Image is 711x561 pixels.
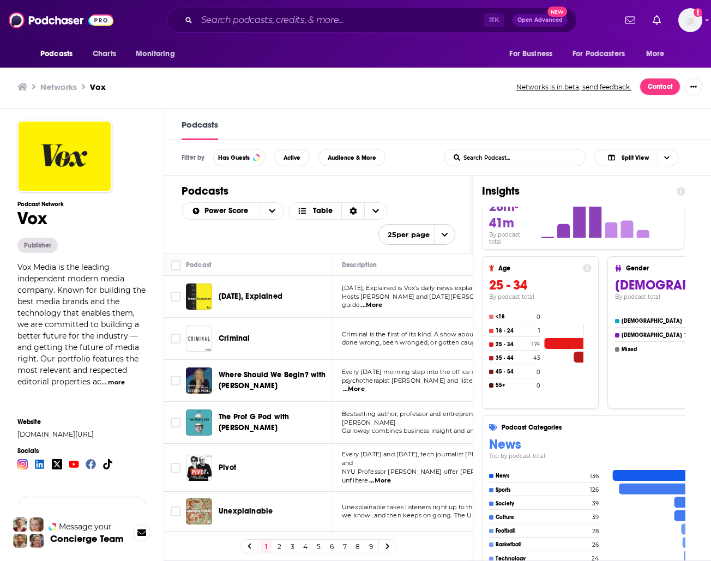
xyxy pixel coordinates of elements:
[13,517,27,532] img: Sydney Profile
[342,503,519,511] span: Unexplainable takes listeners right up to the edge of what
[182,154,204,161] h3: Filter by
[219,291,282,302] a: [DATE], Explained
[219,506,273,516] span: Unexplainable
[13,534,27,548] img: Jon Profile
[622,155,649,161] span: Split View
[590,486,599,493] h4: 126
[622,346,685,353] h4: Mixed
[360,301,382,310] span: ...More
[379,226,430,243] span: 25 per page
[342,293,517,309] span: Hosts [PERSON_NAME] and [DATE][PERSON_NAME] will guide
[684,332,693,339] h4: 169
[186,409,212,436] img: The Prof G Pod with Scott Galloway
[590,473,599,480] h4: 136
[533,354,540,361] h4: 43
[17,418,146,426] span: Website
[29,517,44,532] img: Jules Profile
[40,46,73,62] span: Podcasts
[219,334,250,343] span: Criminal
[621,11,640,29] a: Show notifications dropdown
[594,149,679,166] button: Choose View
[342,377,510,384] span: psychotherapist [PERSON_NAME] and listen in as real p
[128,44,189,64] button: open menu
[573,46,625,62] span: For Podcasters
[182,207,261,215] button: open menu
[342,330,522,338] span: Criminal is the first of its kind. A show about people who’ve
[40,82,77,92] a: Networks
[9,10,113,31] img: Podchaser - Follow, Share and Rate Podcasts
[17,430,146,438] a: [DOMAIN_NAME][URL]
[513,14,568,27] button: Open AdvancedNew
[33,44,87,64] button: open menu
[186,455,212,481] img: Pivot
[261,540,272,553] a: 1
[274,149,310,166] button: Active
[313,207,333,215] span: Table
[694,8,702,17] svg: Add a profile image
[509,46,552,62] span: For Business
[496,473,588,479] h4: News
[219,370,327,391] a: Where Should We Begin? with [PERSON_NAME]
[482,184,668,198] h1: Insights
[646,46,665,62] span: More
[17,262,146,387] span: Vox Media is the leading independent modern media company. Known for building the best media bran...
[167,8,577,33] div: Search podcasts, credits, & more...
[186,367,212,394] img: Where Should We Begin? with Esther Perel
[678,8,702,32] button: Show profile menu
[186,283,212,310] a: Today, Explained
[537,313,540,321] h4: 0
[17,497,146,518] button: Claim this network
[17,238,58,253] button: Publisher
[171,506,180,516] span: Toggle select row
[186,258,212,272] div: Podcast
[219,333,250,344] a: Criminal
[489,293,592,300] h4: By podcast total
[17,208,146,229] h1: Vox
[218,155,250,161] span: Has Guests
[197,11,484,29] input: Search podcasts, credits, & more...
[592,528,599,535] h4: 28
[496,382,534,389] h4: 55+
[496,528,590,534] h4: Football
[328,155,376,161] span: Audience & More
[204,207,252,215] span: Power Score
[171,418,180,427] span: Toggle select row
[565,44,641,64] button: open menu
[513,82,635,92] button: Networks is in beta, send feedback.
[532,341,540,348] h4: 174
[313,540,324,553] a: 5
[484,13,504,27] span: ⌘ K
[182,184,455,198] h1: Podcasts
[369,476,391,485] span: ...More
[93,46,116,62] span: Charts
[171,292,180,301] span: Toggle select row
[186,498,212,524] a: Unexplainable
[342,368,498,376] span: Every [DATE] morning step into the office of iconic
[288,202,388,220] h2: Choose View
[284,155,300,161] span: Active
[343,385,365,394] span: ...More
[517,17,563,23] span: Open Advanced
[365,540,376,553] a: 9
[496,541,590,548] h4: Basketball
[341,203,364,219] div: Sort Direction
[342,427,490,435] span: Galloway combines business insight and analysis
[342,258,377,272] div: Description
[186,325,212,352] img: Criminal
[342,284,509,292] span: [DATE], Explained is Vox's daily news explainer podcast.
[219,462,236,473] a: Pivot
[496,369,534,375] h4: 45 - 54
[502,424,704,431] h4: Podcast Categories
[496,328,536,334] h4: 18 - 24
[90,82,106,92] h3: Vox
[17,120,112,192] img: Vox logo
[496,313,534,320] h4: <18
[50,533,124,544] h3: Concierge Team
